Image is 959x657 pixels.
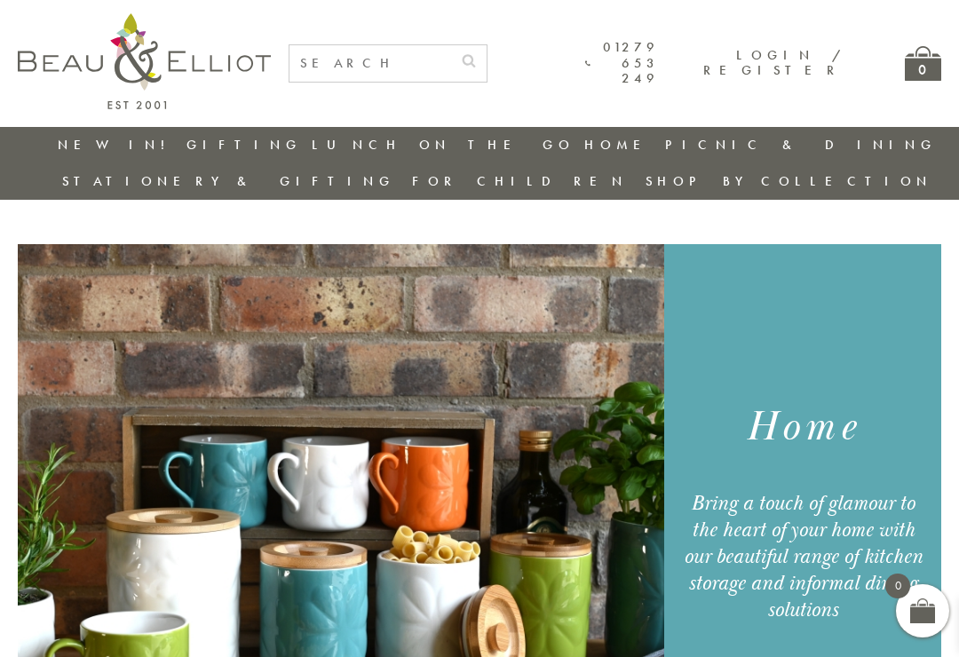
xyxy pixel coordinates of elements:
a: Login / Register [703,46,843,79]
a: Stationery & Gifting [62,172,395,190]
a: Picnic & Dining [665,136,937,154]
a: Shop by collection [646,172,932,190]
a: 01279 653 249 [585,40,659,86]
a: New in! [58,136,177,154]
a: Home [584,136,655,154]
div: Bring a touch of glamour to the heart of your home with our beautiful range of kitchen storage an... [678,490,928,623]
span: 0 [885,574,910,598]
input: SEARCH [289,45,451,82]
a: Gifting [186,136,302,154]
a: For Children [412,172,628,190]
h1: Home [678,400,928,455]
a: Lunch On The Go [312,136,575,154]
a: 0 [905,46,941,81]
img: logo [18,13,271,109]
